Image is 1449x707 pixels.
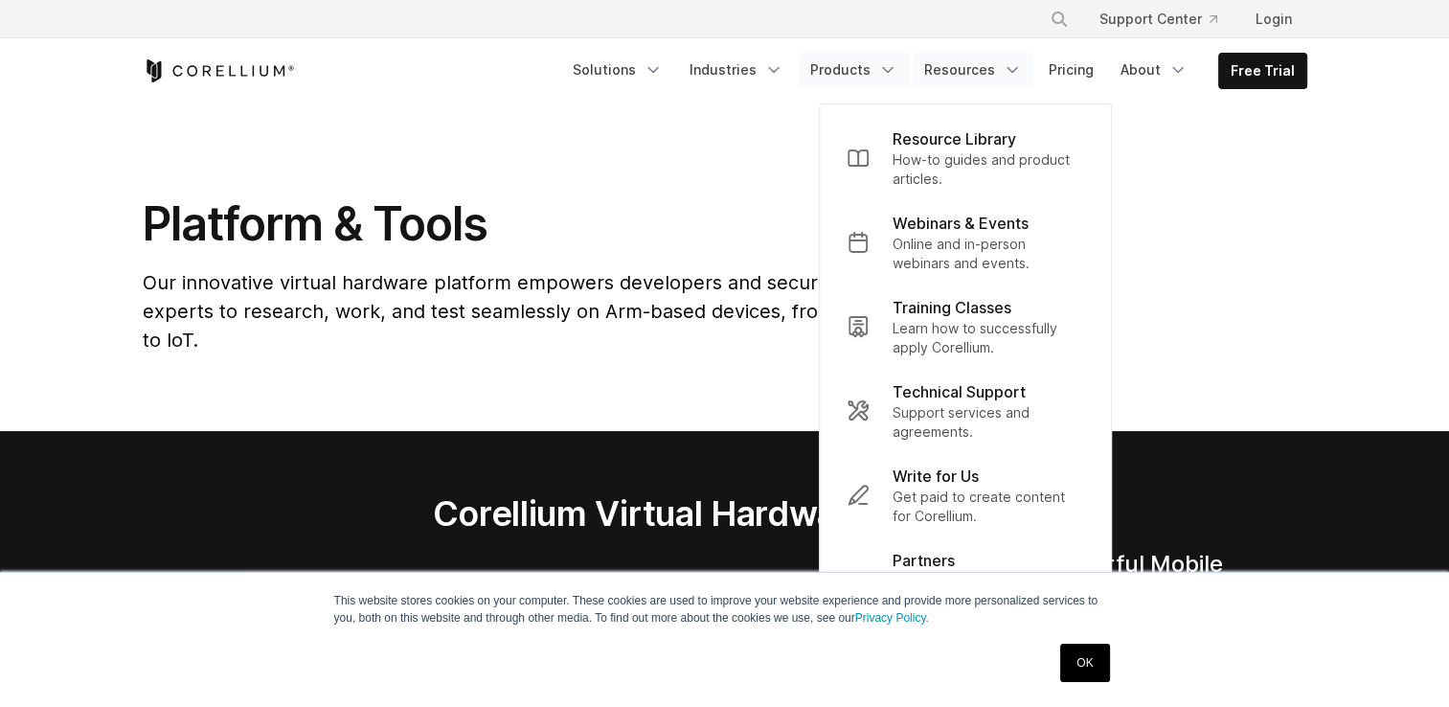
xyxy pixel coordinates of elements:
a: Products [799,53,909,87]
a: Technical Support Support services and agreements. [831,369,1099,453]
button: Search [1042,2,1076,36]
a: Solutions [561,53,674,87]
a: Industries [678,53,795,87]
a: Training Classes Learn how to successfully apply Corellium. [831,285,1099,369]
p: Technical Support [893,380,1026,403]
p: Get paid to create content for Corellium. [893,488,1084,526]
p: Support services and agreements. [893,403,1084,442]
a: Privacy Policy. [855,611,929,625]
a: Write for Us Get paid to create content for Corellium. [831,453,1099,537]
a: About [1109,53,1199,87]
div: Navigation Menu [1027,2,1307,36]
a: Pricing [1037,53,1105,87]
a: Support Center [1084,2,1233,36]
a: Partners Our vast network of partners work with us to jointly secure our customers. [831,537,1099,641]
a: Webinars & Events Online and in-person webinars and events. [831,200,1099,285]
a: Resources [913,53,1033,87]
span: Our innovative virtual hardware platform empowers developers and security experts to research, wo... [143,271,902,352]
h2: Corellium Virtual Hardware Platform [343,492,1106,535]
a: Free Trial [1219,54,1306,88]
p: Write for Us [893,465,979,488]
p: How-to guides and product articles. [893,150,1084,189]
p: Webinars & Events [893,212,1029,235]
p: Partners [893,549,955,572]
h1: Platform & Tools [143,195,906,253]
h4: Powerful Mobile Testing Automation Tools [1045,550,1307,636]
div: Navigation Menu [561,53,1307,89]
p: Training Classes [893,296,1011,319]
p: Learn how to successfully apply Corellium. [893,319,1084,357]
p: Resource Library [893,127,1016,150]
a: Resource Library How-to guides and product articles. [831,116,1099,200]
a: Corellium Home [143,59,295,82]
p: This website stores cookies on your computer. These cookies are used to improve your website expe... [334,592,1116,627]
a: OK [1060,644,1109,682]
a: Login [1240,2,1307,36]
p: Online and in-person webinars and events. [893,235,1084,273]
